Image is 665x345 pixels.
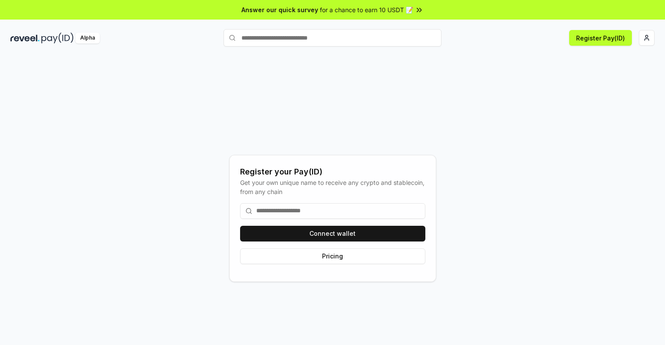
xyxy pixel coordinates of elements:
span: Answer our quick survey [241,5,318,14]
button: Pricing [240,248,425,264]
div: Get your own unique name to receive any crypto and stablecoin, from any chain [240,178,425,196]
button: Connect wallet [240,226,425,241]
div: Register your Pay(ID) [240,166,425,178]
div: Alpha [75,33,100,44]
span: for a chance to earn 10 USDT 📝 [320,5,413,14]
img: pay_id [41,33,74,44]
button: Register Pay(ID) [569,30,632,46]
img: reveel_dark [10,33,40,44]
